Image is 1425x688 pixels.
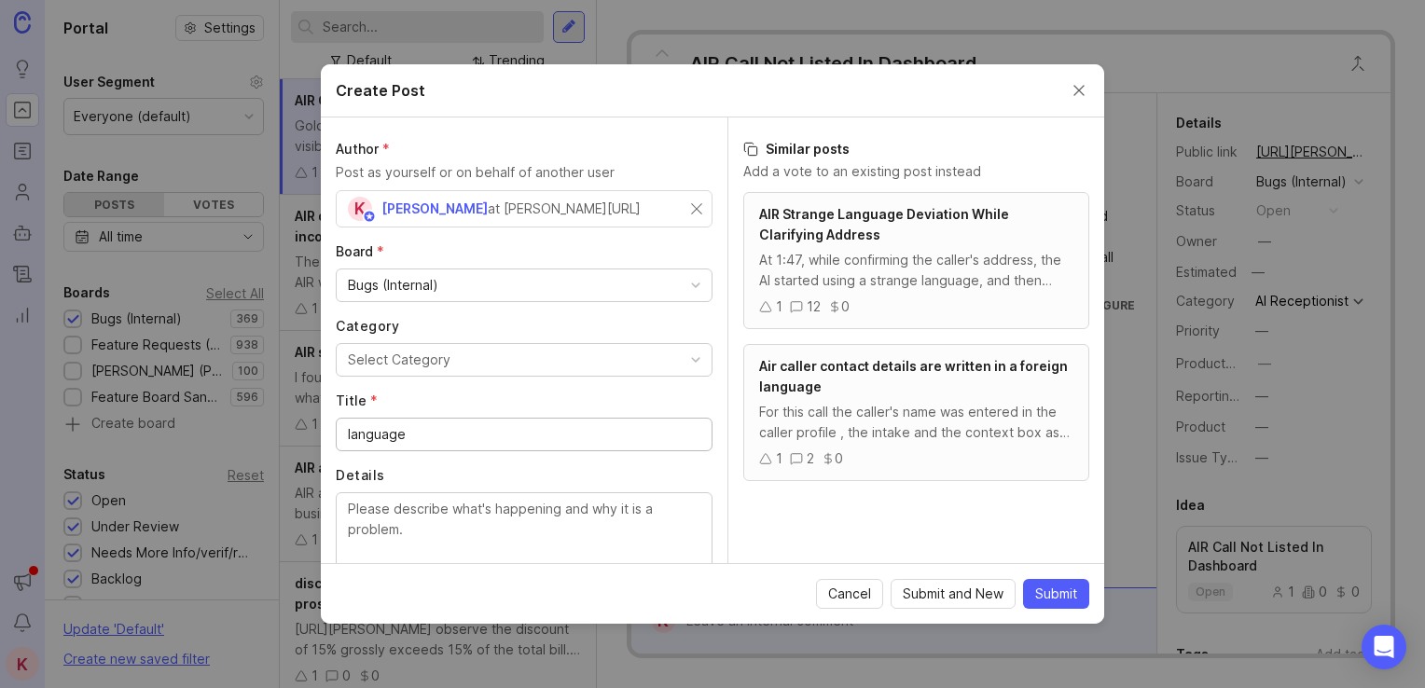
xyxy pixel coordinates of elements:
div: 1 [776,296,782,317]
div: at [PERSON_NAME][URL] [488,199,641,219]
div: 0 [841,296,850,317]
div: 12 [807,296,821,317]
button: Cancel [816,579,883,609]
div: Bugs (Internal) [348,275,438,296]
span: Submit [1035,585,1077,603]
span: Air caller contact details are written in a foreign language [759,358,1068,394]
span: Board (required) [336,243,384,259]
label: Category [336,317,712,336]
span: Author (required) [336,141,390,157]
button: Submit [1023,579,1089,609]
span: Title (required) [336,392,378,408]
label: Details [336,466,712,485]
span: Cancel [828,585,871,603]
span: AIR Strange Language Deviation While Clarifying Address [759,206,1009,242]
div: For this call the caller's name was entered in the caller profile , the intake and the context bo... [759,402,1073,443]
p: Post as yourself or on behalf of another user [336,162,712,183]
span: [PERSON_NAME] [381,200,488,216]
button: Submit and New [891,579,1016,609]
h2: Create Post [336,79,425,102]
button: Close create post modal [1069,80,1089,101]
img: member badge [363,210,377,224]
div: K [348,197,372,221]
h3: Similar posts [743,140,1089,158]
a: AIR Strange Language Deviation While Clarifying AddressAt 1:47, while confirming the caller's add... [743,192,1089,329]
div: At 1:47, while confirming the caller's address, the AI started using a strange language, and then... [759,250,1073,291]
div: 0 [835,448,843,469]
div: 1 [776,448,782,469]
span: Submit and New [903,585,1003,603]
div: Select Category [348,350,450,370]
div: 2 [807,448,814,469]
p: Add a vote to an existing post instead [743,162,1089,181]
input: What's happening? [348,424,700,445]
a: Air caller contact details are written in a foreign languageFor this call the caller's name was e... [743,344,1089,481]
div: Open Intercom Messenger [1362,625,1406,669]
